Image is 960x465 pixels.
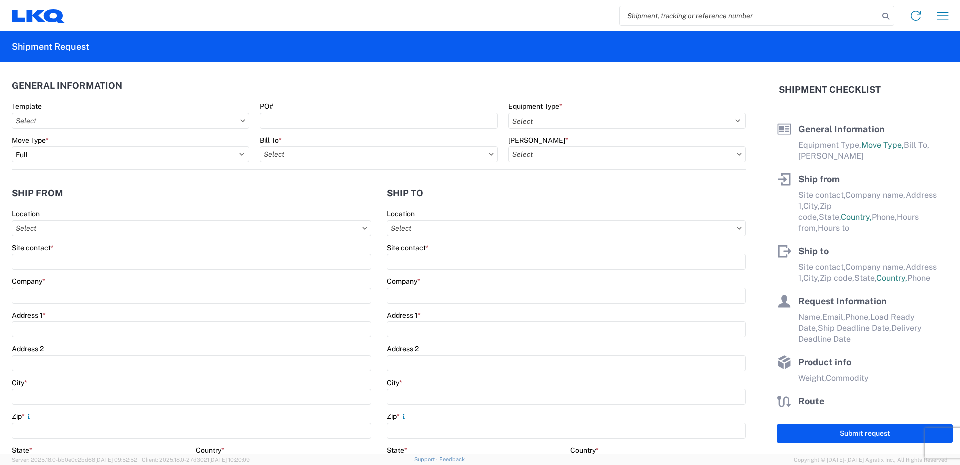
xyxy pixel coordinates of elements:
[570,446,599,455] label: Country
[798,373,826,383] span: Weight,
[798,246,829,256] span: Ship to
[95,457,137,463] span: [DATE] 09:52:52
[196,446,224,455] label: Country
[794,455,948,464] span: Copyright © [DATE]-[DATE] Agistix Inc., All Rights Reserved
[845,312,870,322] span: Phone,
[818,323,891,333] span: Ship Deadline Date,
[12,344,44,353] label: Address 2
[12,277,45,286] label: Company
[12,378,27,387] label: City
[779,84,881,96] h2: Shipment Checklist
[12,457,137,463] span: Server: 2025.18.0-bb0e0c2bd68
[260,136,282,145] label: Bill To
[819,212,841,222] span: State,
[260,146,497,162] input: Select
[12,41,89,53] h2: Shipment Request
[798,190,845,200] span: Site contact,
[508,102,562,111] label: Equipment Type
[777,424,953,443] button: Submit request
[798,357,851,367] span: Product info
[387,344,419,353] label: Address 2
[798,412,952,433] span: Pallet Count in Pickup Stops equals Pallet Count in delivery stops
[439,456,465,462] a: Feedback
[798,151,864,161] span: [PERSON_NAME]
[508,136,568,145] label: [PERSON_NAME]
[12,412,33,421] label: Zip
[798,174,840,184] span: Ship from
[803,201,820,211] span: City,
[620,6,879,25] input: Shipment, tracking or reference number
[872,212,897,222] span: Phone,
[12,446,32,455] label: State
[387,277,420,286] label: Company
[798,412,846,422] span: Pallet Count,
[861,140,904,150] span: Move Type,
[12,311,46,320] label: Address 1
[387,446,407,455] label: State
[803,273,820,283] span: City,
[904,140,929,150] span: Bill To,
[907,273,930,283] span: Phone
[508,146,746,162] input: Select
[822,312,845,322] span: Email,
[142,457,250,463] span: Client: 2025.18.0-27d3021
[12,220,371,236] input: Select
[387,311,421,320] label: Address 1
[12,243,54,252] label: Site contact
[12,81,122,91] h2: General Information
[387,243,429,252] label: Site contact
[798,124,885,134] span: General Information
[845,190,906,200] span: Company name,
[798,262,845,272] span: Site contact,
[798,140,861,150] span: Equipment Type,
[12,209,40,218] label: Location
[260,102,273,111] label: PO#
[12,102,42,111] label: Template
[414,456,439,462] a: Support
[854,273,876,283] span: State,
[387,209,415,218] label: Location
[826,373,869,383] span: Commodity
[820,273,854,283] span: Zip code,
[876,273,907,283] span: Country,
[387,188,423,198] h2: Ship to
[12,113,249,129] input: Select
[387,412,408,421] label: Zip
[209,457,250,463] span: [DATE] 10:20:09
[12,136,49,145] label: Move Type
[387,378,402,387] label: City
[818,223,849,233] span: Hours to
[845,262,906,272] span: Company name,
[841,212,872,222] span: Country,
[798,296,887,306] span: Request Information
[798,312,822,322] span: Name,
[387,220,746,236] input: Select
[12,188,63,198] h2: Ship from
[798,396,824,406] span: Route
